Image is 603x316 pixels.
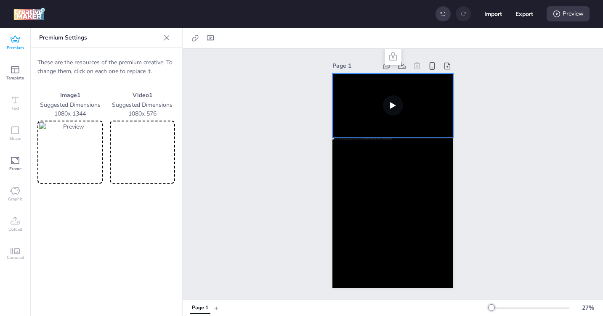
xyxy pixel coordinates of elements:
[37,100,103,109] p: Suggested Dimensions
[192,304,208,312] div: Page 1
[8,226,22,233] span: Upload
[37,109,103,118] p: 1080 x 1344
[578,303,598,312] div: 27 %
[332,61,377,70] div: Page 1
[186,300,214,315] div: Tabs
[214,300,218,315] button: +
[39,28,160,48] p: Premium Settings
[110,100,175,109] p: Suggested Dimensions
[6,75,24,82] span: Template
[8,196,23,203] span: Graphic
[7,45,24,51] span: Premium
[547,6,590,21] div: Preview
[9,135,21,142] span: Shape
[515,5,533,23] button: Export
[9,166,21,172] span: Frame
[11,105,19,112] span: Text
[37,58,175,76] p: These are the resources of the premium creative. To change them, click on each one to replace it.
[484,5,502,23] button: Import
[7,254,24,261] span: Carousel
[39,122,101,182] img: Preview
[13,8,45,20] img: logo Creative Maker
[37,91,103,100] p: Image 1
[110,109,175,118] p: 1080 x 576
[110,91,175,100] p: Video 1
